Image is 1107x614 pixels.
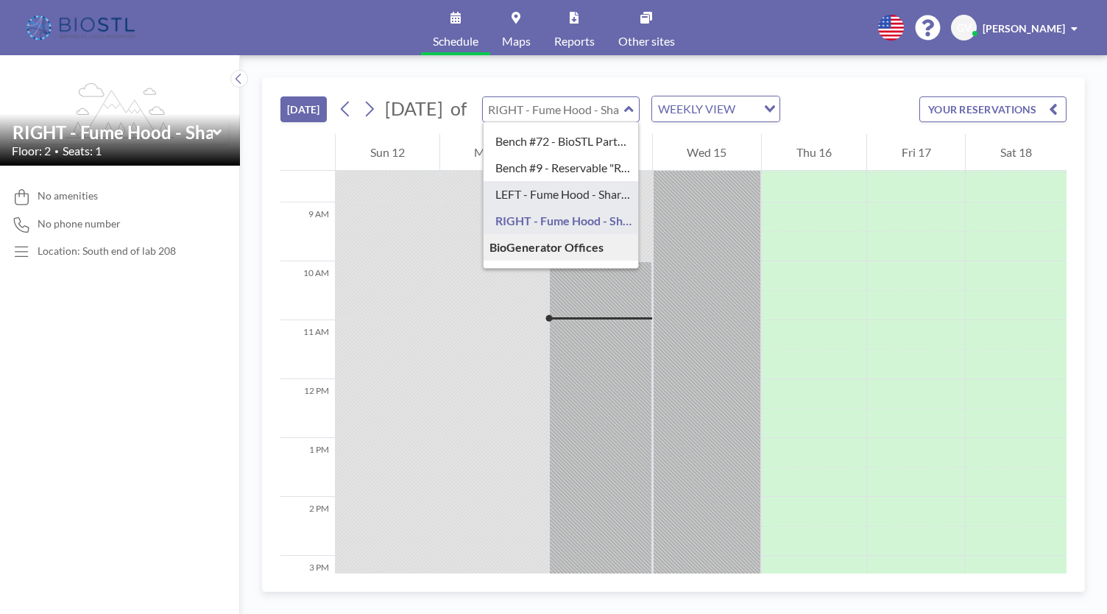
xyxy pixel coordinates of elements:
[762,134,866,171] div: Thu 16
[13,121,213,143] input: RIGHT - Fume Hood - Shared
[484,234,639,261] div: BioGenerator Offices
[280,320,335,379] div: 11 AM
[280,202,335,261] div: 9 AM
[280,261,335,320] div: 10 AM
[484,181,639,208] div: LEFT - Fume Hood - Shared
[336,134,439,171] div: Sun 12
[280,96,327,122] button: [DATE]
[483,97,624,121] input: RIGHT - Fume Hood - Shared
[280,497,335,556] div: 2 PM
[957,21,972,35] span: GV
[38,244,176,258] p: Location: South end of lab 208
[484,261,639,287] div: Personal Room 334
[63,144,102,158] span: Seats: 1
[655,99,738,119] span: WEEKLY VIEW
[38,189,98,202] span: No amenities
[502,35,531,47] span: Maps
[450,97,467,120] span: of
[12,144,51,158] span: Floor: 2
[385,97,443,119] span: [DATE]
[280,379,335,438] div: 12 PM
[280,438,335,497] div: 1 PM
[280,144,335,202] div: 8 AM
[38,217,121,230] span: No phone number
[54,147,59,156] span: •
[652,96,779,121] div: Search for option
[440,134,549,171] div: Mon 13
[653,134,762,171] div: Wed 15
[618,35,675,47] span: Other sites
[484,155,639,181] div: Bench #9 - Reservable "RoomZilla" Bench
[24,13,141,43] img: organization-logo
[484,128,639,155] div: Bench #72 - BioSTL Partnerships & Apprenticeships Bench
[919,96,1067,122] button: YOUR RESERVATIONS
[966,134,1067,171] div: Sat 18
[740,99,755,119] input: Search for option
[983,22,1065,35] span: [PERSON_NAME]
[554,35,595,47] span: Reports
[433,35,478,47] span: Schedule
[484,208,639,234] div: RIGHT - Fume Hood - Shared
[867,134,966,171] div: Fri 17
